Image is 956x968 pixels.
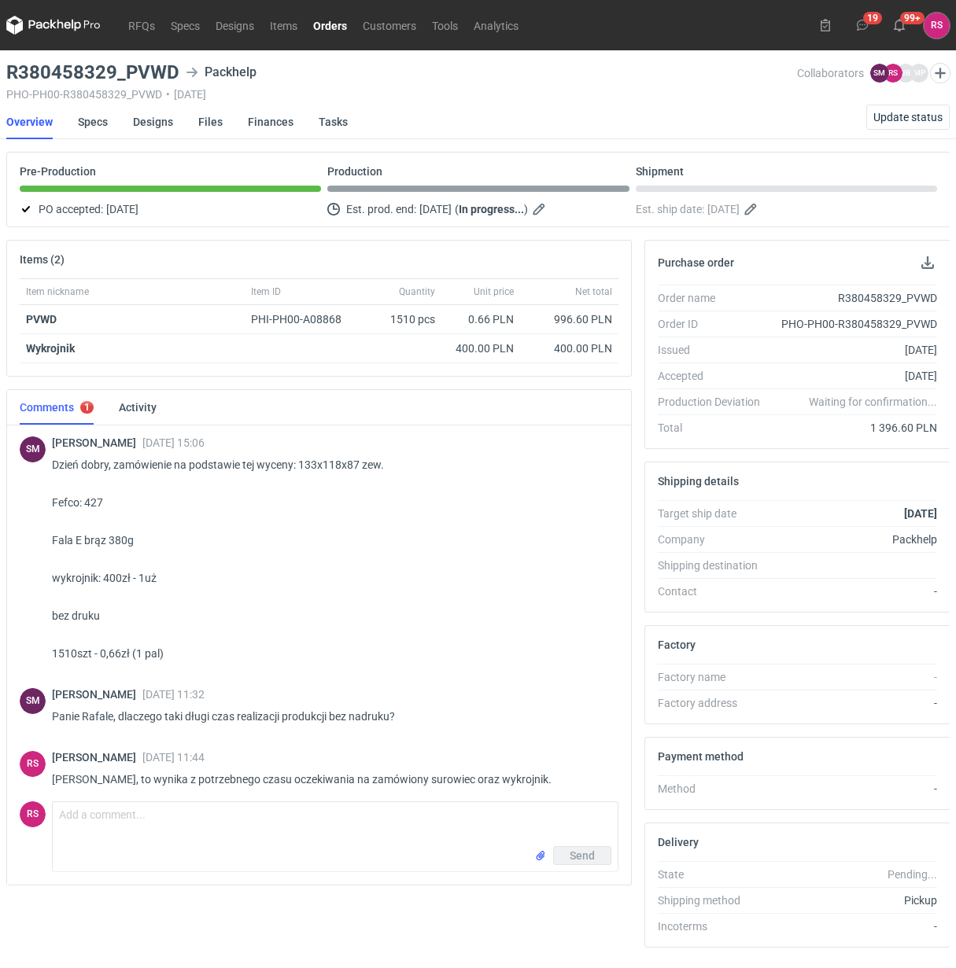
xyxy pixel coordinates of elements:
a: Designs [208,16,262,35]
div: State [658,867,770,882]
a: Files [198,105,223,139]
div: Shipping method [658,893,770,908]
button: 19 [850,13,875,38]
a: Overview [6,105,53,139]
span: Send [570,850,595,861]
div: Total [658,420,770,436]
div: Order ID [658,316,770,332]
button: 99+ [887,13,912,38]
h2: Shipping details [658,475,739,488]
span: Update status [873,112,943,123]
figcaption: RS [20,801,46,827]
h2: Factory [658,639,696,651]
span: [PERSON_NAME] [52,751,142,764]
div: 1510 pcs [363,305,441,334]
div: - [770,669,937,685]
div: Factory name [658,669,770,685]
p: Production [327,165,382,178]
p: [PERSON_NAME], to wynika z potrzebnego czasu oczekiwania na zamówiony surowiec oraz wykrojnik. [52,770,606,789]
button: Send [553,846,611,865]
a: Activity [119,390,157,425]
div: Issued [658,342,770,358]
div: Packhelp [770,532,937,547]
div: Company [658,532,770,547]
figcaption: JB [896,64,915,83]
p: Pre-Production [20,165,96,178]
svg: Packhelp Pro [6,16,101,35]
div: Est. prod. end: [327,200,629,219]
div: Incoterms [658,918,770,934]
div: Order name [658,290,770,306]
div: Packhelp [186,63,257,82]
div: Sebastian Markut [20,688,46,714]
span: [DATE] 15:06 [142,436,205,449]
button: RS [924,13,950,39]
div: - [770,583,937,599]
span: • [166,88,170,101]
h2: Delivery [658,836,699,848]
button: Download PO [918,253,937,272]
p: Panie Rafale, dlaczego taki długi czas realizacji produkcji bez nadruku? [52,707,606,726]
a: Tasks [319,105,348,139]
span: Item ID [251,285,281,298]
figcaption: RS [884,64,902,83]
div: 400.00 PLN [448,340,514,356]
div: PO accepted: [20,200,321,219]
p: Dzień dobry, zamówienie na podstawie tej wyceny: 133x118x87 zew. Fefco: 427 Fala E brąz 380g wykr... [52,455,606,663]
div: [DATE] [770,342,937,358]
div: 1 396.60 PLN [770,420,937,436]
div: Contact [658,583,770,599]
div: PHO-PH00-R380458329_PVWD [DATE] [6,88,797,101]
span: Unit price [474,285,514,298]
span: Quantity [399,285,435,298]
div: 1 [84,402,90,413]
figcaption: RS [20,751,46,777]
span: [DATE] 11:44 [142,751,205,764]
button: Edit estimated shipping date [743,200,762,219]
em: Pending... [888,868,937,881]
div: Rafał Stani [20,801,46,827]
p: Shipment [636,165,684,178]
span: [DATE] 11:32 [142,688,205,701]
div: [DATE] [770,368,937,384]
h2: Payment method [658,750,744,763]
button: Update status [866,105,950,130]
button: Edit estimated production end date [531,200,550,219]
a: Designs [133,105,173,139]
h2: Purchase order [658,256,734,269]
span: Collaborators [797,67,864,79]
div: Sebastian Markut [20,436,46,462]
div: - [770,695,937,711]
span: [DATE] [419,200,452,219]
a: Specs [163,16,208,35]
figcaption: SM [870,64,889,83]
a: Comments1 [20,390,94,425]
a: Items [262,16,305,35]
div: 400.00 PLN [526,340,612,356]
a: Analytics [466,16,526,35]
div: Pickup [770,893,937,908]
strong: In progress... [459,203,524,215]
a: RFQs [120,16,163,35]
div: Accepted [658,368,770,384]
figcaption: SM [20,688,46,714]
a: PVWD [26,313,57,326]
div: PHO-PH00-R380458329_PVWD [770,316,937,332]
span: [DATE] [707,200,740,219]
h2: Items (2) [20,253,65,266]
em: Waiting for confirmation... [809,394,937,410]
div: PHI-PH00-A08868 [251,311,356,327]
span: Item nickname [26,285,89,298]
em: ( [455,203,459,215]
figcaption: SM [20,436,46,462]
a: Customers [355,16,424,35]
span: [PERSON_NAME] [52,436,142,449]
strong: [DATE] [904,507,937,520]
em: ) [524,203,528,215]
a: Specs [78,105,108,139]
figcaption: MP [910,64,928,83]
span: [PERSON_NAME] [52,688,142,701]
span: Net total [575,285,612,298]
